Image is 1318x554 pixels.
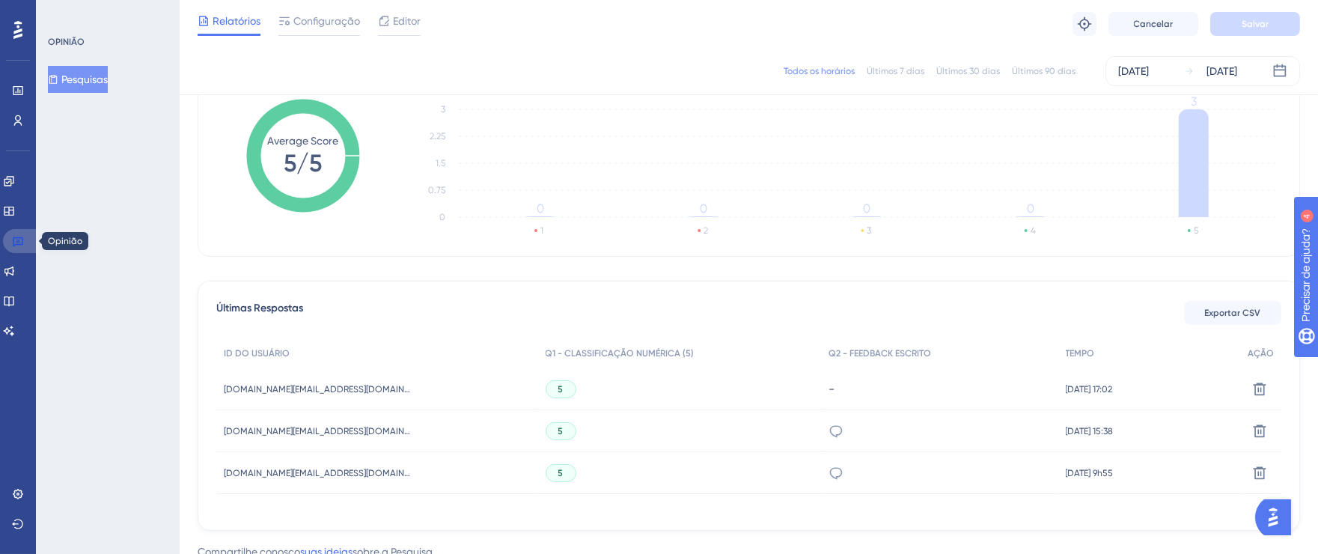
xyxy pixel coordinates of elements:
[35,7,129,18] font: Precisar de ajuda?
[48,37,85,47] font: OPINIÃO
[1248,348,1274,359] font: AÇÃO
[213,15,260,27] font: Relatórios
[441,104,445,115] tspan: 3
[284,149,323,177] tspan: 5/5
[558,384,564,395] font: 5
[61,73,108,85] font: Pesquisas
[546,348,695,359] font: Q1 - CLASSIFICAÇÃO NUMÉRICA (5)
[936,66,1000,76] font: Últimos 30 dias
[428,185,445,195] tspan: 0.75
[558,468,564,478] font: 5
[1210,12,1300,36] button: Salvar
[1066,384,1113,395] font: [DATE] 17:02
[1255,495,1300,540] iframe: Iniciador do Assistente de IA do UserGuiding
[436,158,445,168] tspan: 1.5
[293,15,360,27] font: Configuração
[1066,426,1114,436] font: [DATE] 15:38
[1012,66,1076,76] font: Últimos 90 dias
[48,66,108,93] button: Pesquisas
[1066,468,1114,478] font: [DATE] 9h55
[268,135,339,147] tspan: Average Score
[224,426,504,436] font: [DOMAIN_NAME][EMAIL_ADDRESS][DOMAIN_NAME][DOMAIN_NAME]
[1118,65,1149,77] font: [DATE]
[829,382,835,396] font: -
[784,66,855,76] font: Todos os horários
[430,131,445,141] tspan: 2.25
[829,348,931,359] font: Q2 - FEEDBACK ESCRITO
[439,212,445,222] tspan: 0
[700,201,707,216] tspan: 0
[1191,94,1197,109] tspan: 3
[393,15,421,27] font: Editor
[1134,19,1174,29] font: Cancelar
[224,384,504,395] font: [DOMAIN_NAME][EMAIL_ADDRESS][DOMAIN_NAME][DOMAIN_NAME]
[1108,12,1198,36] button: Cancelar
[1066,348,1095,359] font: TEMPO
[139,9,144,17] font: 4
[1206,65,1237,77] font: [DATE]
[216,302,303,314] font: Últimas Respostas
[867,66,924,76] font: Últimos 7 dias
[537,201,544,216] tspan: 0
[867,225,872,236] text: 3
[1184,301,1281,325] button: Exportar CSV
[704,225,708,236] text: 2
[540,225,543,236] text: 1
[558,426,564,436] font: 5
[1031,225,1036,236] text: 4
[863,201,870,216] tspan: 0
[1027,201,1034,216] tspan: 0
[1205,308,1261,318] font: Exportar CSV
[224,348,290,359] font: ID DO USUÁRIO
[224,468,435,478] font: [DOMAIN_NAME][EMAIL_ADDRESS][DOMAIN_NAME]
[1194,225,1198,236] text: 5
[1242,19,1269,29] font: Salvar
